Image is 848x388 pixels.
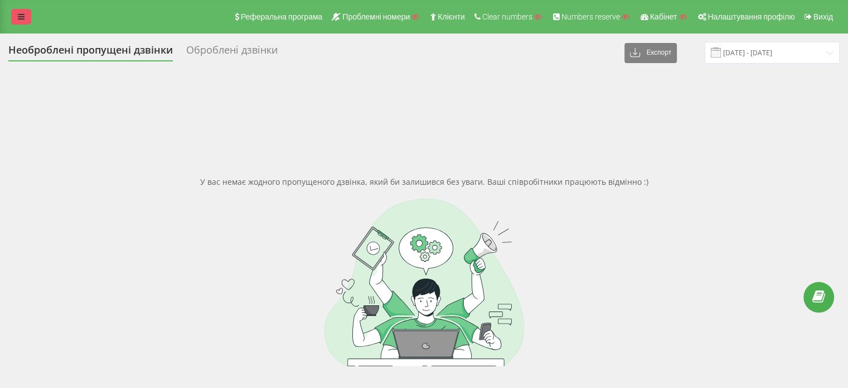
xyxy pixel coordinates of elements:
span: Numbers reserve [561,12,620,21]
button: Експорт [624,43,677,63]
span: Кабінет [650,12,677,21]
span: Вихід [813,12,833,21]
div: Оброблені дзвінки [186,44,278,61]
div: Необроблені пропущені дзвінки [8,44,173,61]
span: Налаштування профілю [708,12,794,21]
span: Клієнти [438,12,465,21]
span: Clear numbers [482,12,532,21]
span: Реферальна програма [241,12,323,21]
span: Проблемні номери [342,12,410,21]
